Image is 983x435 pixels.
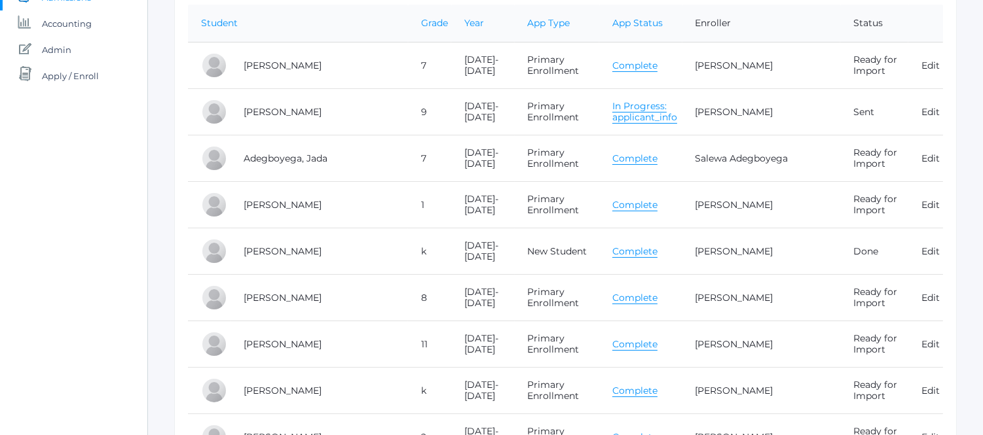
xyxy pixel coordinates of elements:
a: Salewa Adegboyega [696,152,788,164]
td: 11 [408,321,451,368]
a: Edit [921,199,940,211]
div: Jada Adegboyega [201,145,227,171]
td: 7 [408,135,451,182]
td: Primary Enrollment [515,89,600,135]
td: [DATE]-[DATE] [451,228,515,275]
td: Ready for Import [840,43,908,89]
div: Luke Anderson [201,331,227,357]
div: Grace Anderson [201,285,227,311]
a: App Status [612,17,663,29]
a: [PERSON_NAME] [696,199,773,211]
a: Edit [921,245,940,257]
td: k [408,228,451,275]
a: In Progress: applicant_info [612,100,677,124]
a: Complete [612,338,658,351]
div: Carly Adams [201,99,227,125]
a: [PERSON_NAME] [244,292,322,304]
a: [PERSON_NAME] [696,385,773,396]
td: [DATE]-[DATE] [451,89,515,135]
td: [DATE]-[DATE] [451,368,515,414]
td: Primary Enrollment [515,135,600,182]
a: [PERSON_NAME] [244,106,322,118]
td: Ready for Import [840,321,908,368]
a: Complete [612,199,658,211]
td: 7 [408,43,451,89]
td: k [408,368,451,414]
a: [PERSON_NAME] [696,245,773,257]
div: Oscar Anderson [201,377,227,404]
td: 8 [408,275,451,321]
a: Adegboyega, Jada [244,152,327,164]
a: Edit [921,292,940,304]
a: Edit [921,60,940,71]
a: [PERSON_NAME] [696,338,773,350]
td: [DATE]-[DATE] [451,275,515,321]
a: Year [464,17,484,29]
th: Status [840,5,908,43]
a: Edit [921,385,940,396]
td: Ready for Import [840,135,908,182]
td: Done [840,228,908,275]
td: Primary Enrollment [515,43,600,89]
a: Complete [612,152,658,165]
a: Edit [921,338,940,350]
td: [PERSON_NAME] [231,228,408,275]
a: [PERSON_NAME] [244,60,322,71]
a: Complete [612,292,658,304]
td: Primary Enrollment [515,321,600,368]
a: [PERSON_NAME] [244,385,322,396]
td: [DATE]-[DATE] [451,321,515,368]
td: 9 [408,89,451,135]
a: [PERSON_NAME] [696,60,773,71]
th: Enroller [682,5,841,43]
td: Ready for Import [840,275,908,321]
td: New Student [515,228,600,275]
div: Levi Adams [201,52,227,78]
a: Edit [921,106,940,118]
a: Complete [612,385,658,397]
td: Primary Enrollment [515,275,600,321]
div: Henry Amos [201,192,227,218]
td: [DATE]-[DATE] [451,182,515,228]
a: Complete [612,245,658,258]
a: [PERSON_NAME] [696,106,773,118]
a: Edit [921,152,940,164]
span: Admin [42,37,71,63]
td: 1 [408,182,451,228]
a: [PERSON_NAME] [244,199,322,211]
a: Complete [612,60,658,72]
span: Apply / Enroll [42,63,99,89]
a: [PERSON_NAME] [696,292,773,304]
td: Ready for Import [840,182,908,228]
td: Primary Enrollment [515,182,600,228]
td: Ready for Import [840,368,908,414]
a: App Type [528,17,570,29]
a: Grade [421,17,448,29]
td: [DATE]-[DATE] [451,43,515,89]
a: [PERSON_NAME] [244,338,322,350]
td: [DATE]-[DATE] [451,135,515,182]
span: Accounting [42,10,92,37]
td: Sent [840,89,908,135]
a: Student [201,17,238,29]
td: Primary Enrollment [515,368,600,414]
